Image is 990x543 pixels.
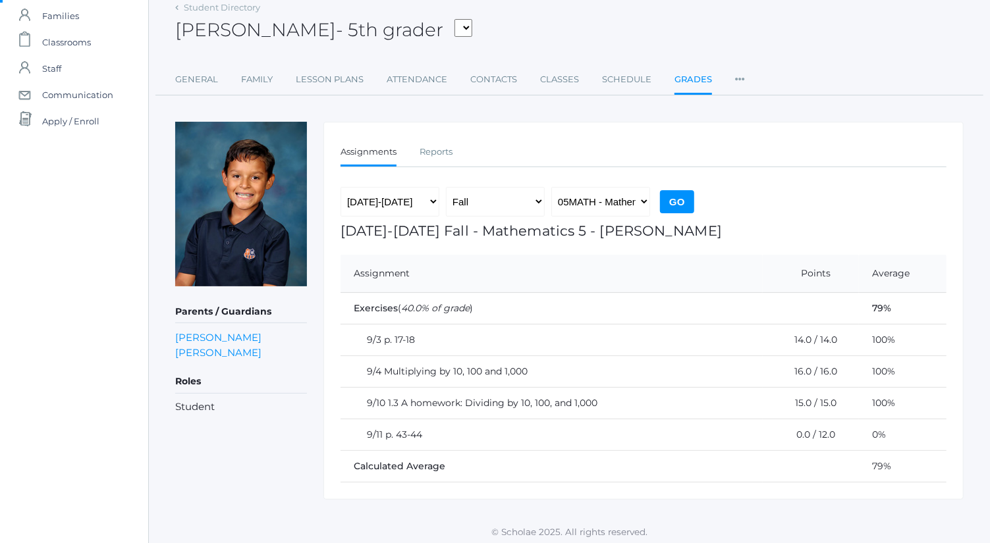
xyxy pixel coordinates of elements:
a: Assignments [341,139,397,167]
a: [PERSON_NAME] [175,345,261,360]
td: 79% [859,451,947,482]
td: 100% [859,356,947,388]
a: Student Directory [184,2,260,13]
h1: [DATE]-[DATE] Fall - Mathematics 5 - [PERSON_NAME] [341,223,947,238]
td: 0.0 / 12.0 [763,419,859,451]
td: 15.0 / 15.0 [763,388,859,419]
th: Average [859,255,947,293]
a: Contacts [470,66,517,93]
img: Gunnar Carey [175,122,307,286]
td: 0% [859,419,947,451]
a: Attendance [387,66,447,93]
span: Apply / Enroll [42,108,99,134]
td: 14.0 / 14.0 [763,324,859,356]
td: ( ) [341,293,859,324]
td: 16.0 / 16.0 [763,356,859,388]
td: Calculated Average [341,451,859,482]
a: [PERSON_NAME] [175,330,261,345]
th: Assignment [341,255,763,293]
th: Points [763,255,859,293]
span: Communication [42,82,113,108]
h5: Roles [175,371,307,393]
h2: [PERSON_NAME] [175,20,472,40]
a: Schedule [602,66,651,93]
td: 9/3 p. 17-18 [341,324,763,356]
a: Lesson Plans [296,66,364,93]
td: 9/4 Multiplying by 10, 100 and 1,000 [341,356,763,388]
h5: Parents / Guardians [175,301,307,323]
input: Go [660,190,694,213]
a: General [175,66,218,93]
em: 40.0% of grade [401,302,470,314]
a: Classes [540,66,579,93]
p: © Scholae 2025. All rights reserved. [149,525,990,538]
td: 9/11 p. 43-44 [341,419,763,451]
td: 100% [859,324,947,356]
a: Grades [674,66,712,95]
span: - 5th grader [336,18,443,41]
a: Reports [420,139,453,165]
td: 79% [859,293,947,324]
td: 100% [859,388,947,419]
span: Classrooms [42,29,91,55]
td: 9/10 1.3 A homework: Dividing by 10, 100, and 1,000 [341,388,763,419]
span: Families [42,3,79,29]
span: Exercises [354,302,398,314]
a: Family [241,66,273,93]
span: Staff [42,55,61,82]
li: Student [175,400,307,415]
